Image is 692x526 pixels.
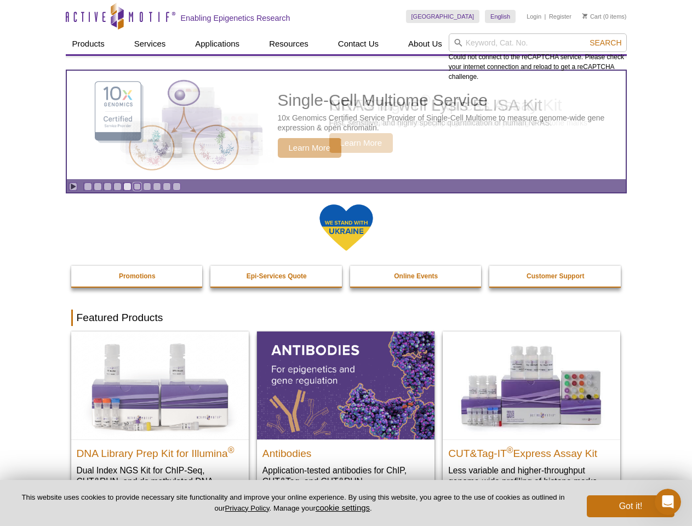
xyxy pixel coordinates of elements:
a: Go to slide 4 [113,182,122,191]
p: Less variable and higher-throughput genome-wide profiling of histone marks​. [448,465,615,487]
a: Contact Us [331,33,385,54]
sup: ® [228,445,235,454]
a: Promotions [71,266,204,287]
a: Toggle autoplay [69,182,77,191]
strong: Epi-Services Quote [247,272,307,280]
h2: DNA Library Prep Kit for Illumina [77,443,243,459]
iframe: Intercom live chat [655,489,681,515]
a: Online Events [350,266,483,287]
h2: Enabling Epigenetics Research [181,13,290,23]
li: (0 items) [582,10,627,23]
sup: ® [507,445,513,454]
a: About Us [402,33,449,54]
h2: Antibodies [262,443,429,459]
input: Keyword, Cat. No. [449,33,627,52]
a: Go to slide 1 [84,182,92,191]
a: All Antibodies Antibodies Application-tested antibodies for ChIP, CUT&Tag, and CUT&RUN. [257,331,434,498]
strong: Online Events [394,272,438,280]
img: CUT&Tag-IT® Express Assay Kit [443,331,620,439]
button: Search [586,38,625,48]
a: Products [66,33,111,54]
a: Go to slide 9 [163,182,171,191]
button: Got it! [587,495,674,517]
a: Epi-Services Quote [210,266,343,287]
a: Go to slide 10 [173,182,181,191]
a: Cart [582,13,602,20]
div: Could not connect to the reCAPTCHA service. Please check your internet connection and reload to g... [449,33,627,82]
span: Search [590,38,621,47]
a: Resources [262,33,315,54]
a: Go to slide 2 [94,182,102,191]
a: Go to slide 8 [153,182,161,191]
a: Privacy Policy [225,504,269,512]
a: [GEOGRAPHIC_DATA] [406,10,480,23]
img: We Stand With Ukraine [319,203,374,252]
a: Go to slide 6 [133,182,141,191]
a: Login [527,13,541,20]
a: English [485,10,516,23]
a: Go to slide 3 [104,182,112,191]
a: Services [128,33,173,54]
p: This website uses cookies to provide necessary site functionality and improve your online experie... [18,493,569,513]
img: Your Cart [582,13,587,19]
a: Go to slide 5 [123,182,131,191]
p: Dual Index NGS Kit for ChIP-Seq, CUT&RUN, and ds methylated DNA assays. [77,465,243,498]
strong: Promotions [119,272,156,280]
h2: Featured Products [71,310,621,326]
li: | [545,10,546,23]
h2: CUT&Tag-IT Express Assay Kit [448,443,615,459]
a: DNA Library Prep Kit for Illumina DNA Library Prep Kit for Illumina® Dual Index NGS Kit for ChIP-... [71,331,249,508]
a: Go to slide 7 [143,182,151,191]
a: CUT&Tag-IT® Express Assay Kit CUT&Tag-IT®Express Assay Kit Less variable and higher-throughput ge... [443,331,620,498]
p: Application-tested antibodies for ChIP, CUT&Tag, and CUT&RUN. [262,465,429,487]
strong: Customer Support [527,272,584,280]
a: Customer Support [489,266,622,287]
img: DNA Library Prep Kit for Illumina [71,331,249,439]
a: Register [549,13,571,20]
a: Applications [188,33,246,54]
img: All Antibodies [257,331,434,439]
button: cookie settings [316,503,370,512]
